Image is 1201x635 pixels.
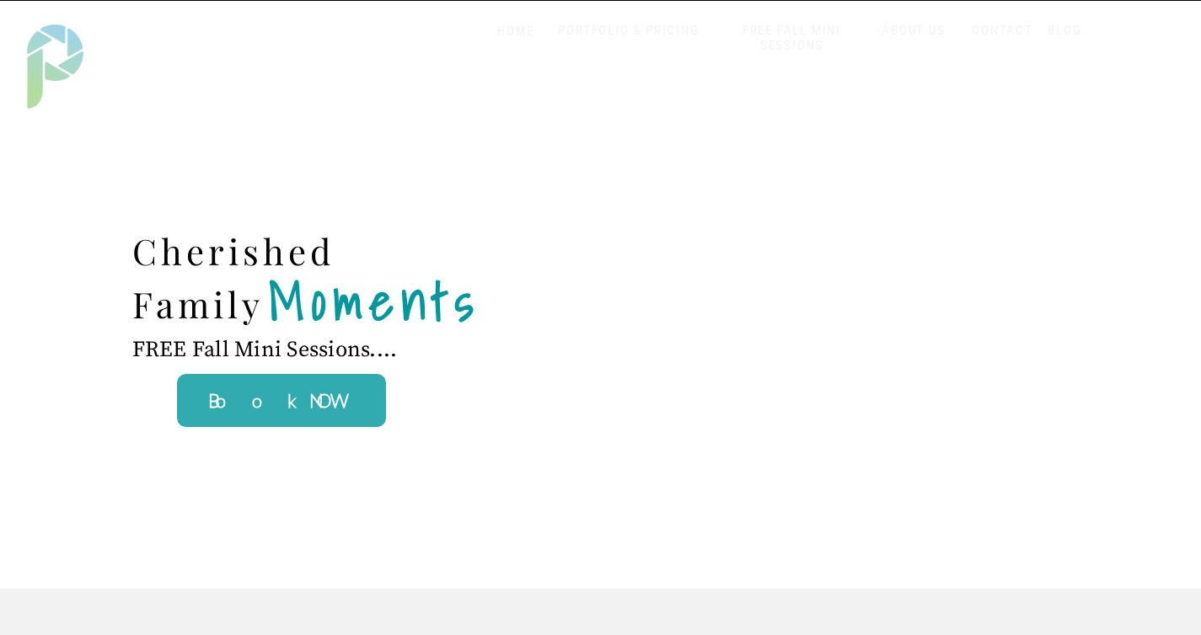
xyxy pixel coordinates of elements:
[208,389,353,412] b: Book NOW
[552,23,706,39] a: PORTFOLIO & PRICING
[878,23,950,39] a: ABOUT US
[132,337,444,410] p: FREE Fall Mini Sessions....
[480,24,552,40] a: HOME
[968,23,1037,39] a: CONTACT
[722,23,862,54] a: FREE FALL MINI SESSIONS
[269,259,481,342] b: Moments
[132,225,385,330] h2: Cherished Family
[106,384,456,417] a: Book NOW
[1044,23,1086,39] a: BLOG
